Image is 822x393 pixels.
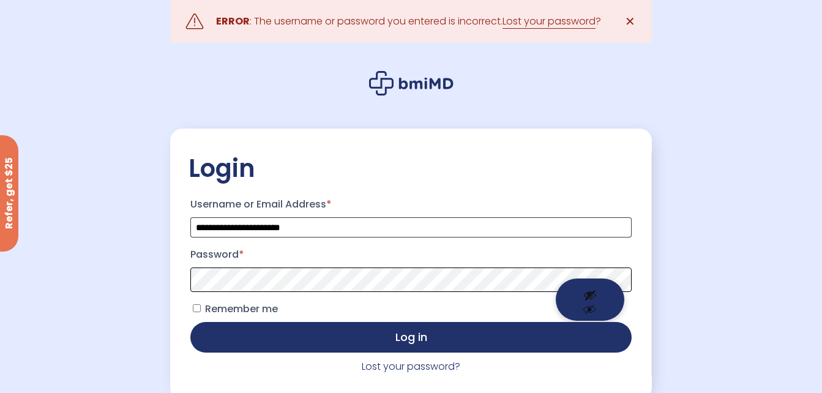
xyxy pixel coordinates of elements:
span: Remember me [205,302,278,316]
a: Lost your password? [362,359,460,373]
label: Username or Email Address [190,195,631,214]
span: ✕ [625,13,635,30]
button: Show password [556,279,624,321]
a: Lost your password [503,14,596,29]
input: Remember me [193,304,201,312]
a: ✕ [618,9,643,34]
h2: Login [189,153,633,184]
label: Password [190,245,631,264]
strong: ERROR [216,14,250,28]
div: : The username or password you entered is incorrect. ? [216,13,601,30]
button: Log in [190,322,631,353]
